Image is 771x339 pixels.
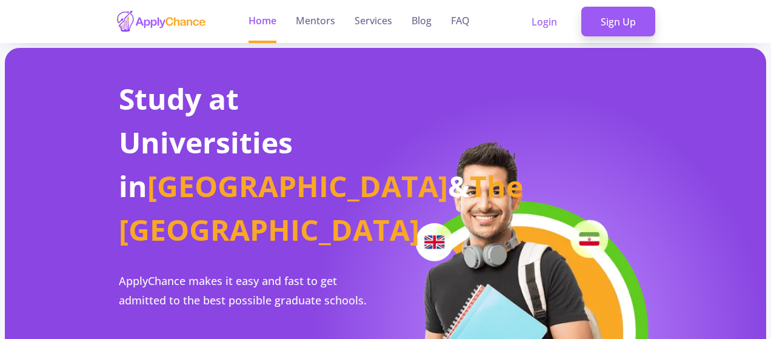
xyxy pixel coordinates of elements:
span: Study at Universities in [119,79,293,206]
span: [GEOGRAPHIC_DATA] [147,166,448,206]
span: & [448,166,470,206]
span: ApplyChance makes it easy and fast to get admitted to the best possible graduate schools. [119,274,367,307]
a: Sign Up [581,7,655,37]
img: applychance logo [116,10,207,33]
a: Login [512,7,576,37]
